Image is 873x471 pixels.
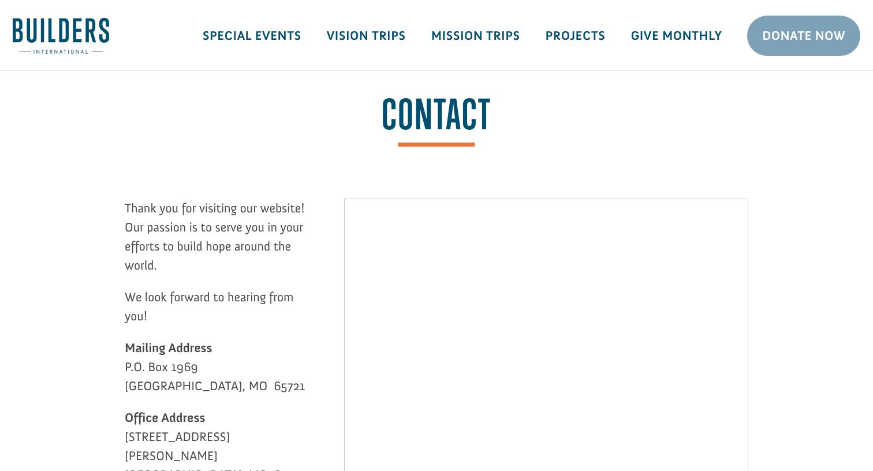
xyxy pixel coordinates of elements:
img: Builders International [13,18,109,54]
a: Donate Now [747,16,860,56]
a: Projects [533,19,618,53]
a: Vision Trips [314,19,419,53]
a: Mission Trips [419,19,533,53]
p: We look forward to hearing from you! [125,287,309,338]
span: Contact [382,94,492,147]
strong: Mailing Address [125,340,212,356]
p: Thank you for visiting our website! Our passion is to serve you in your efforts to build hope aro... [125,199,309,287]
p: P.O. Box 1969 [GEOGRAPHIC_DATA], MO 65721 [125,338,309,408]
a: Special Events [190,19,314,53]
a: Give Monthly [618,19,734,53]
